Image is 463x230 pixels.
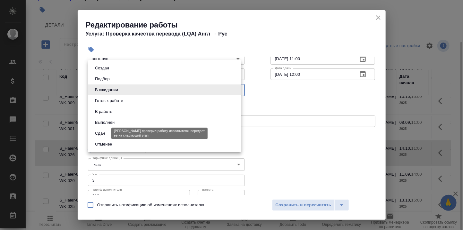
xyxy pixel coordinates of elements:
button: Готов к работе [93,97,125,104]
button: Выполнен [93,119,116,126]
button: В работе [93,108,114,115]
button: Создан [93,65,111,72]
button: Отменен [93,141,114,148]
button: Подбор [93,75,112,83]
button: В ожидании [93,86,120,93]
button: Сдан [93,130,107,137]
